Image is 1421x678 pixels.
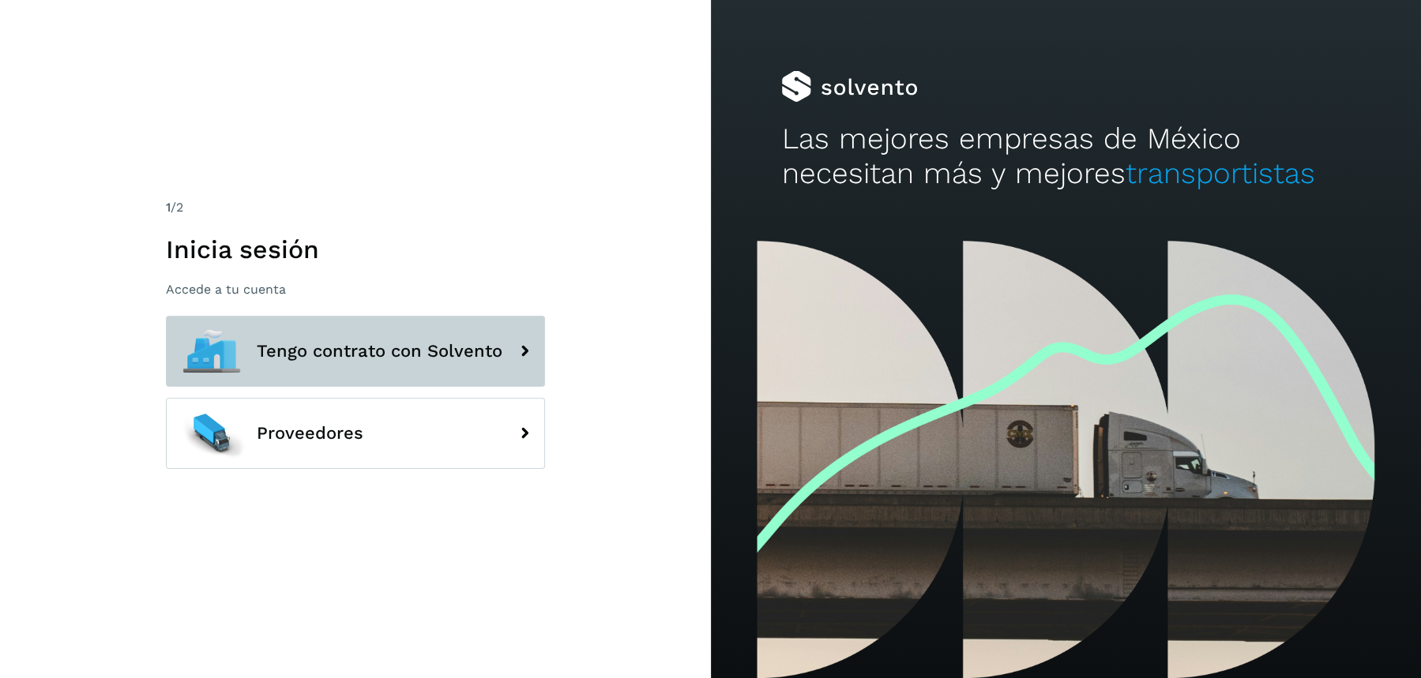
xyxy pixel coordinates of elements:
p: Accede a tu cuenta [166,282,545,297]
span: transportistas [1125,156,1314,190]
h1: Inicia sesión [166,234,545,264]
button: Tengo contrato con Solvento [166,316,545,387]
button: Proveedores [166,398,545,469]
span: Tengo contrato con Solvento [257,342,502,361]
h2: Las mejores empresas de México necesitan más y mejores [781,122,1350,192]
span: Proveedores [257,424,363,443]
div: /2 [166,198,545,217]
span: 1 [166,200,171,215]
